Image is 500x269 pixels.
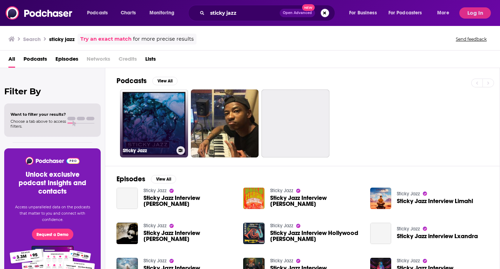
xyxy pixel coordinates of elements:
[144,195,235,207] span: Sticky Jazz Interview [PERSON_NAME]
[270,188,293,194] a: Sticky Jazz
[116,223,138,244] img: Sticky Jazz Interview Holly Cole
[25,157,80,165] img: Podchaser - Follow, Share and Rate Podcasts
[437,8,449,18] span: More
[283,11,312,15] span: Open Advanced
[370,188,392,209] img: Sticky Jazz Interview Limahl
[116,175,145,183] h2: Episodes
[144,195,235,207] a: Sticky Jazz Interview Aaron Myers
[116,76,147,85] h2: Podcasts
[4,86,101,96] h2: Filter By
[80,35,132,43] a: Try an exact match
[207,7,280,19] input: Search podcasts, credits, & more...
[270,258,293,264] a: Sticky Jazz
[32,229,73,240] button: Request a Demo
[384,7,432,19] button: open menu
[11,112,66,117] span: Want to filter your results?
[24,53,47,68] a: Podcasts
[116,7,140,19] a: Charts
[13,170,92,196] h3: Unlock exclusive podcast insights and contacts
[195,5,342,21] div: Search podcasts, credits, & more...
[397,191,420,197] a: Sticky Jazz
[344,7,386,19] button: open menu
[144,188,167,194] a: Sticky Jazz
[13,204,92,223] p: Access unparalleled data on the podcasts that matter to you and connect with confidence.
[397,226,420,232] a: Sticky Jazz
[116,175,176,183] a: EpisodesView All
[280,9,315,17] button: Open AdvancedNew
[6,6,73,20] img: Podchaser - Follow, Share and Rate Podcasts
[144,230,235,242] a: Sticky Jazz Interview Holly Cole
[151,175,176,183] button: View All
[82,7,117,19] button: open menu
[87,53,110,68] span: Networks
[49,36,75,42] h3: sticky jazz
[55,53,78,68] a: Episodes
[270,230,362,242] span: Sticky Jazz Interview Hollywood [PERSON_NAME]
[133,35,194,43] span: for more precise results
[302,4,315,11] span: New
[270,230,362,242] a: Sticky Jazz Interview Hollywood Paul
[116,188,138,209] a: Sticky Jazz Interview Aaron Myers
[388,8,422,18] span: For Podcasters
[152,77,178,85] button: View All
[397,233,478,239] a: Sticky Jazz interview Lxandra
[120,89,188,157] a: Sticky Jazz
[149,8,174,18] span: Monitoring
[349,8,377,18] span: For Business
[454,36,489,42] button: Send feedback
[145,53,156,68] a: Lists
[123,148,174,154] h3: Sticky Jazz
[116,76,178,85] a: PodcastsView All
[370,223,392,244] a: Sticky Jazz interview Lxandra
[243,188,265,209] img: Sticky Jazz Interview Linda Kelly
[145,7,184,19] button: open menu
[11,119,66,129] span: Choose a tab above to access filters.
[144,223,167,229] a: Sticky Jazz
[397,258,420,264] a: Sticky Jazz
[8,53,15,68] a: All
[144,230,235,242] span: Sticky Jazz Interview [PERSON_NAME]
[87,8,108,18] span: Podcasts
[243,223,265,244] img: Sticky Jazz Interview Hollywood Paul
[459,7,491,19] button: Log In
[270,195,362,207] a: Sticky Jazz Interview Linda Kelly
[432,7,458,19] button: open menu
[23,36,41,42] h3: Search
[119,53,137,68] span: Credits
[270,195,362,207] span: Sticky Jazz Interview [PERSON_NAME]
[121,8,136,18] span: Charts
[270,223,293,229] a: Sticky Jazz
[144,258,167,264] a: Sticky Jazz
[397,198,473,204] a: Sticky Jazz Interview Limahl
